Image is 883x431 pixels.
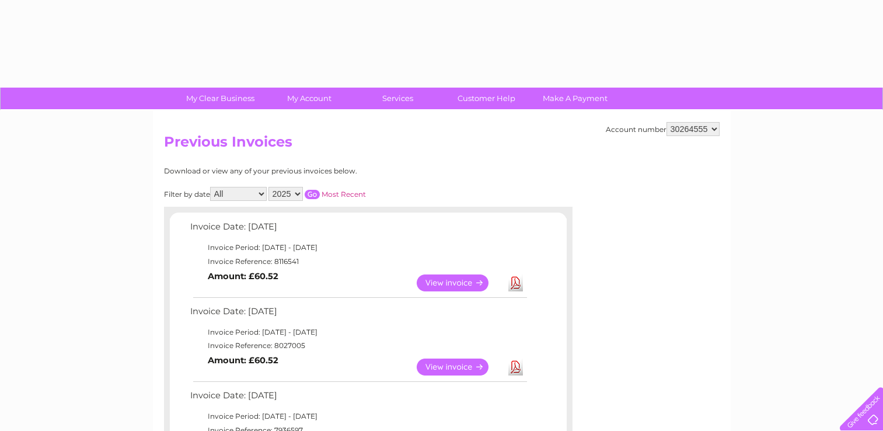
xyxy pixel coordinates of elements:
a: Make A Payment [527,88,623,109]
td: Invoice Period: [DATE] - [DATE] [187,325,529,339]
div: Filter by date [164,187,470,201]
a: View [417,274,502,291]
td: Invoice Date: [DATE] [187,304,529,325]
a: Customer Help [438,88,535,109]
a: Services [350,88,446,109]
b: Amount: £60.52 [208,271,278,281]
td: Invoice Reference: 8116541 [187,255,529,269]
h2: Previous Invoices [164,134,720,156]
td: Invoice Period: [DATE] - [DATE] [187,241,529,255]
a: View [417,359,502,376]
td: Invoice Reference: 8027005 [187,339,529,353]
td: Invoice Date: [DATE] [187,219,529,241]
a: My Clear Business [172,88,268,109]
a: My Account [261,88,357,109]
td: Invoice Date: [DATE] [187,388,529,409]
a: Download [508,274,523,291]
div: Account number [606,122,720,136]
b: Amount: £60.52 [208,355,278,366]
td: Invoice Period: [DATE] - [DATE] [187,409,529,423]
a: Most Recent [322,190,366,199]
a: Download [508,359,523,376]
div: Download or view any of your previous invoices below. [164,167,470,175]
